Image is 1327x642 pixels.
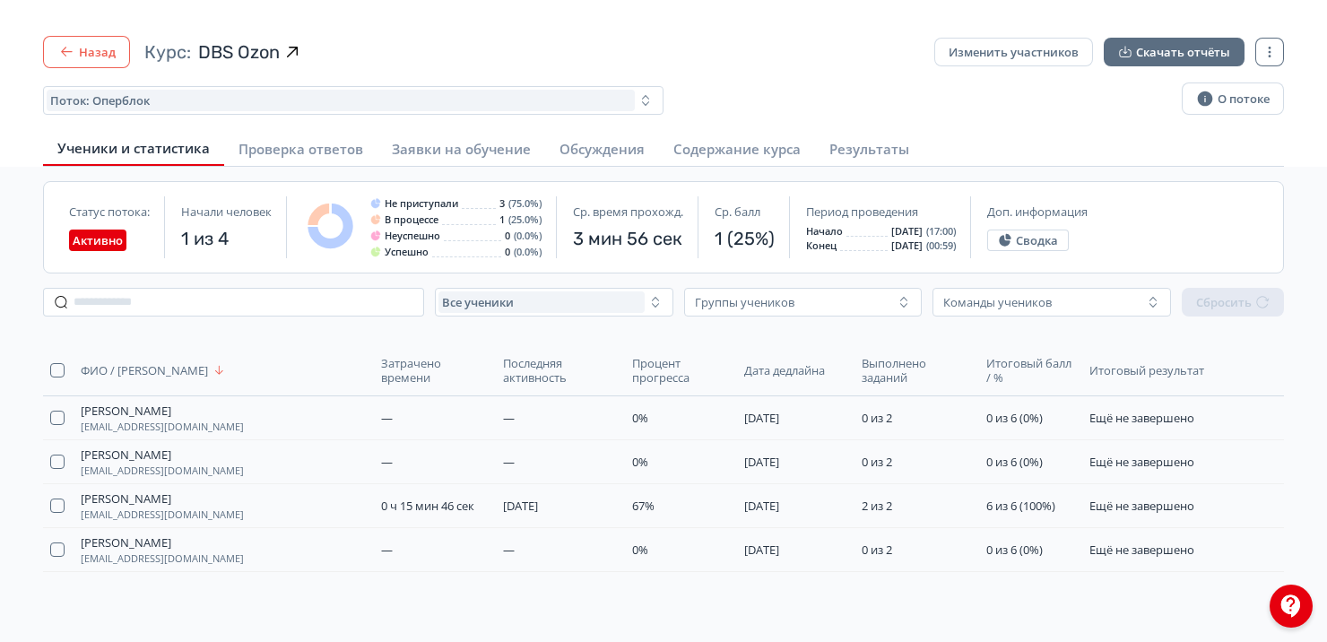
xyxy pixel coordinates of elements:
div: Группы учеников [695,295,794,309]
button: Скачать отчёты [1104,38,1245,66]
button: Дата дедлайна [744,360,828,381]
div: Команды учеников [943,295,1052,309]
span: Затрачено времени [381,356,486,385]
span: (0.0%) [514,247,542,257]
button: Изменить участников [934,38,1093,66]
span: [EMAIL_ADDRESS][DOMAIN_NAME] [81,465,244,476]
span: 6 из 6 (100%) [986,498,1055,514]
span: [DATE] [744,542,779,558]
span: Ср. время прохожд. [573,204,683,219]
span: 0 [505,230,510,241]
span: 0 [505,247,510,257]
button: Группы учеников [684,288,923,317]
button: Команды учеников [932,288,1171,317]
button: Назад [43,36,130,68]
span: — [503,454,515,470]
span: Ещё не завершено [1089,498,1194,514]
span: Ученики и статистика [57,139,210,157]
button: Итоговый балл / % [986,352,1075,388]
span: 2 из 2 [862,498,892,514]
button: [PERSON_NAME][EMAIL_ADDRESS][DOMAIN_NAME] [81,491,244,520]
span: 0 из 2 [862,410,892,426]
span: 0 из 6 (0%) [986,454,1043,470]
button: [PERSON_NAME][EMAIL_ADDRESS][DOMAIN_NAME] [81,403,244,432]
span: Ср. балл [715,204,760,219]
button: Поток: Оперблок [43,86,663,115]
span: 3 [499,198,505,209]
button: Процент прогресса [632,352,730,388]
span: Успешно [385,247,429,257]
span: Все ученики [442,295,514,309]
span: Результаты [829,140,909,158]
span: ФИО / [PERSON_NAME] [81,363,208,377]
span: Заявки на обучение [392,140,531,158]
span: [DATE] [744,498,779,514]
span: Начало [806,226,843,237]
span: 67% [632,498,655,514]
span: Не приступали [385,198,458,209]
span: 0 из 6 (0%) [986,542,1043,558]
button: Сбросить [1182,288,1284,317]
span: Неуспешно [385,230,440,241]
span: (17:00) [926,226,956,237]
span: — [381,542,393,558]
span: [EMAIL_ADDRESS][DOMAIN_NAME] [81,553,244,564]
span: 0% [632,454,648,470]
span: — [503,542,515,558]
span: (75.0%) [508,198,542,209]
span: [PERSON_NAME] [81,491,171,506]
span: Доп. информация [987,204,1088,219]
span: Ещё не завершено [1089,454,1194,470]
span: Последняя активность [503,356,613,385]
span: Итоговый балл / % [986,356,1071,385]
span: [EMAIL_ADDRESS][DOMAIN_NAME] [81,509,244,520]
span: (00:59) [926,240,956,251]
span: Начали человек [181,204,272,219]
span: 1 из 4 [181,226,272,251]
span: [PERSON_NAME] [81,535,171,550]
span: Статус потока: [69,204,150,219]
span: 1 [499,214,505,225]
span: Итоговый результат [1089,363,1219,377]
span: [EMAIL_ADDRESS][DOMAIN_NAME] [81,421,244,432]
span: Активно [73,233,123,247]
span: 0% [632,410,648,426]
span: [DATE] [891,226,923,237]
span: Проверка ответов [239,140,363,158]
span: DBS Ozon [198,39,280,65]
button: [PERSON_NAME][EMAIL_ADDRESS][DOMAIN_NAME] [81,535,244,564]
span: [DATE] [503,498,538,514]
span: Ещё не завершено [1089,542,1194,558]
button: Выполнено заданий [862,352,971,388]
button: Последняя активность [503,352,617,388]
span: [DATE] [891,240,923,251]
span: В процессе [385,214,438,225]
span: — [503,410,515,426]
button: Затрачено времени [381,352,490,388]
span: — [381,454,393,470]
span: Выполнено заданий [862,356,967,385]
span: Обсуждения [559,140,645,158]
span: 0 из 2 [862,454,892,470]
span: Конец [806,240,837,251]
span: 3 мин 56 сек [573,226,683,251]
span: Содержание курса [673,140,801,158]
span: Период проведения [806,204,918,219]
span: 0 ч 15 мин 46 сек [381,498,474,514]
span: 0 из 6 (0%) [986,410,1043,426]
span: (25.0%) [508,214,542,225]
span: 0% [632,542,648,558]
span: 1 (25%) [715,226,775,251]
button: ФИО / [PERSON_NAME] [81,360,230,381]
span: [DATE] [744,410,779,426]
button: [PERSON_NAME][EMAIL_ADDRESS][DOMAIN_NAME] [81,447,244,476]
span: [PERSON_NAME] [81,447,171,462]
button: Сводка [987,230,1069,251]
span: 0 из 2 [862,542,892,558]
span: Ещё не завершено [1089,410,1194,426]
span: Курс: [144,39,191,65]
span: Поток: Оперблок [50,93,150,108]
span: Сводка [1016,233,1058,247]
span: Дата дедлайна [744,363,825,377]
button: О потоке [1182,82,1284,115]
